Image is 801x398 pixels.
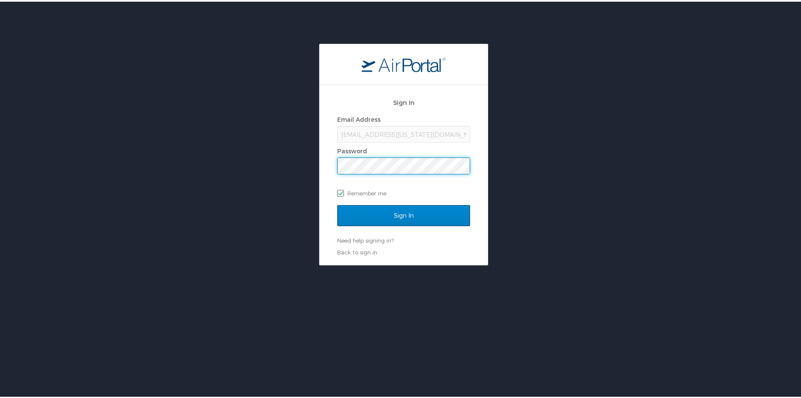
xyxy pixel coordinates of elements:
label: Password [337,146,367,153]
input: Sign In [337,203,470,224]
img: logo [362,55,446,70]
a: Need help signing in? [337,235,394,242]
label: Remember me [337,185,470,198]
label: Email Address [337,114,381,121]
h2: Sign In [337,96,470,106]
a: Back to sign in [337,247,377,254]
